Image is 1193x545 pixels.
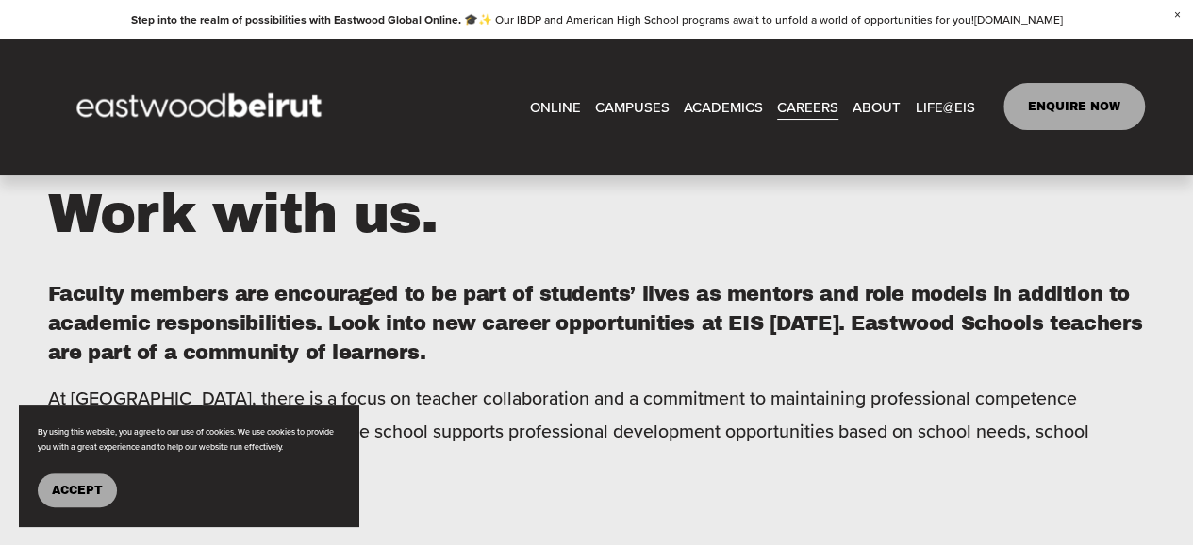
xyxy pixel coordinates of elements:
[595,94,670,120] span: CAMPUSES
[38,424,340,454] p: By using this website, you agree to our use of cookies. We use cookies to provide you with a grea...
[595,92,670,121] a: folder dropdown
[48,58,356,155] img: EastwoodIS Global Site
[974,11,1063,27] a: [DOMAIN_NAME]
[38,473,117,507] button: Accept
[48,382,1146,482] p: At [GEOGRAPHIC_DATA], there is a focus on teacher collaboration and a commitment to maintaining p...
[915,92,974,121] a: folder dropdown
[19,405,358,526] section: Cookie banner
[915,94,974,120] span: LIFE@EIS
[853,92,901,121] a: folder dropdown
[684,92,763,121] a: folder dropdown
[777,92,838,121] a: CAREERS
[529,92,580,121] a: ONLINE
[853,94,901,120] span: ABOUT
[48,280,1146,368] h4: Faculty members are encouraged to be part of students’ lives as mentors and role models in additi...
[48,178,1146,250] h2: Work with us.
[52,484,103,497] span: Accept
[684,94,763,120] span: ACADEMICS
[1003,83,1146,130] a: ENQUIRE NOW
